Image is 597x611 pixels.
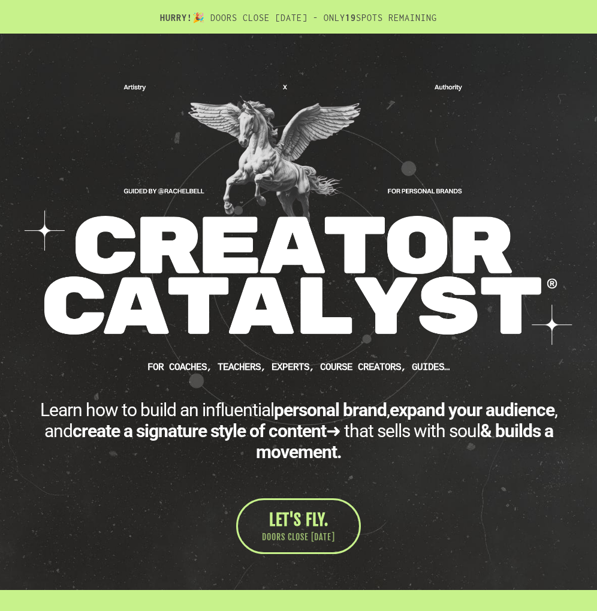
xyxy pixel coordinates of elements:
b: 19 [345,13,356,23]
span: LET'S FLY. [269,510,328,529]
span: DOORS CLOSE [DATE] [262,531,335,543]
h2: 🎉 DOORS CLOSE [DATE] - ONLY SPOTS REMAINING [27,12,570,34]
a: LET'S FLY. DOORS CLOSE [DATE] [236,498,361,554]
b: personal brand [274,399,387,420]
b: create a signature style of content [73,420,326,441]
b: HURRY! [160,13,192,23]
b: FOR Coaches, teachers, experts, course creators, guides… [147,362,450,372]
b: expand your audience [390,399,554,420]
div: Learn how to build an influential , , and ➜ that sells with soul [27,399,570,462]
b: & builds a movement. [256,420,553,462]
